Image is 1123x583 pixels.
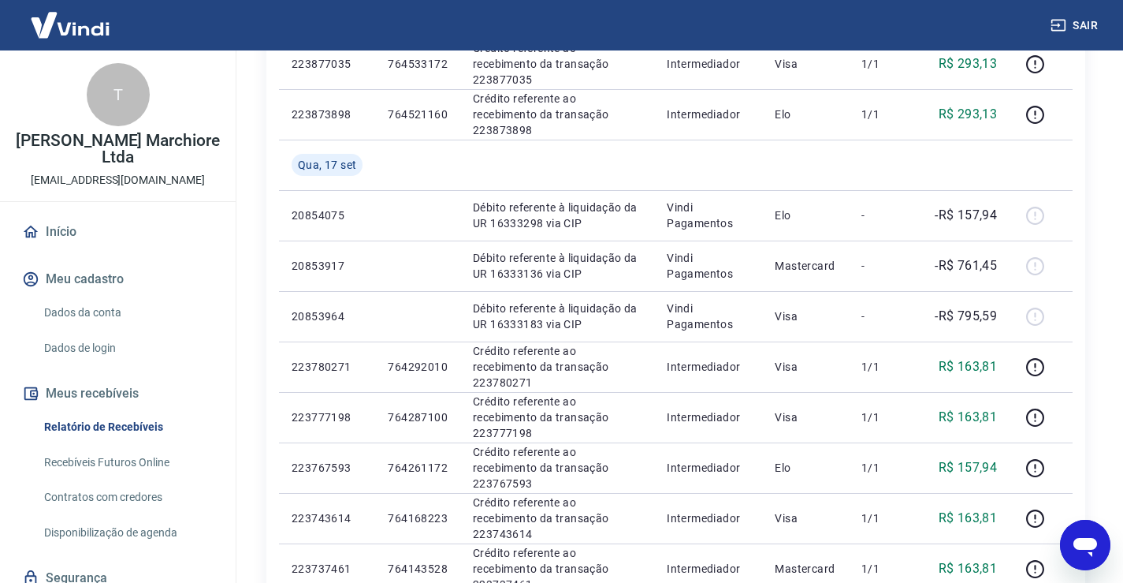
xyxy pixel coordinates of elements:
[19,262,217,297] button: Meu cadastro
[861,56,908,72] p: 1/1
[775,510,836,526] p: Visa
[292,107,363,122] p: 223873898
[775,207,836,223] p: Elo
[667,460,749,476] p: Intermediador
[292,409,363,425] p: 223777198
[775,359,836,375] p: Visa
[292,308,363,324] p: 20853964
[861,207,908,223] p: -
[667,200,749,231] p: Vindi Pagamentos
[939,105,998,124] p: R$ 293,13
[473,40,641,88] p: Crédito referente ao recebimento da transação 223877035
[861,258,908,274] p: -
[292,510,363,526] p: 223743614
[775,258,836,274] p: Mastercard
[939,458,998,477] p: R$ 157,94
[935,307,997,326] p: -R$ 795,59
[473,250,641,282] p: Débito referente à liquidação da UR 16333136 via CIP
[298,157,356,173] span: Qua, 17 set
[667,56,749,72] p: Intermediador
[935,206,997,225] p: -R$ 157,94
[1047,11,1104,40] button: Sair
[19,1,121,49] img: Vindi
[775,107,836,122] p: Elo
[38,297,217,329] a: Dados da conta
[19,376,217,411] button: Meus recebíveis
[38,411,217,443] a: Relatório de Recebíveis
[388,561,448,577] p: 764143528
[861,359,908,375] p: 1/1
[667,107,749,122] p: Intermediador
[31,172,205,189] p: [EMAIL_ADDRESS][DOMAIN_NAME]
[939,54,998,73] p: R$ 293,13
[388,107,448,122] p: 764521160
[667,510,749,526] p: Intermediador
[388,460,448,476] p: 764261172
[667,301,749,332] p: Vindi Pagamentos
[473,495,641,542] p: Crédito referente ao recebimento da transação 223743614
[935,256,997,275] p: -R$ 761,45
[473,91,641,138] p: Crédito referente ao recebimento da transação 223873898
[939,559,998,578] p: R$ 163,81
[939,408,998,427] p: R$ 163,81
[667,250,749,282] p: Vindi Pagamentos
[19,215,217,249] a: Início
[775,460,836,476] p: Elo
[87,63,150,126] div: T
[38,481,217,514] a: Contratos com credores
[861,409,908,425] p: 1/1
[861,460,908,476] p: 1/1
[473,343,641,391] p: Crédito referente ao recebimento da transação 223780271
[292,561,363,577] p: 223737461
[667,561,749,577] p: Intermediador
[775,56,836,72] p: Visa
[473,444,641,491] p: Crédito referente ao recebimento da transação 223767593
[473,394,641,441] p: Crédito referente ao recebimento da transação 223777198
[388,56,448,72] p: 764533172
[292,56,363,72] p: 223877035
[775,409,836,425] p: Visa
[388,409,448,425] p: 764287100
[388,359,448,375] p: 764292010
[775,308,836,324] p: Visa
[861,510,908,526] p: 1/1
[939,357,998,376] p: R$ 163,81
[861,107,908,122] p: 1/1
[861,308,908,324] p: -
[473,301,641,332] p: Débito referente à liquidação da UR 16333183 via CIP
[13,133,223,166] p: [PERSON_NAME] Marchiore Ltda
[292,359,363,375] p: 223780271
[292,207,363,223] p: 20854075
[861,561,908,577] p: 1/1
[775,561,836,577] p: Mastercard
[388,510,448,526] p: 764168223
[939,509,998,528] p: R$ 163,81
[1060,520,1110,570] iframe: Botão para abrir a janela de mensagens
[292,460,363,476] p: 223767593
[38,517,217,549] a: Disponibilização de agenda
[473,200,641,231] p: Débito referente à liquidação da UR 16333298 via CIP
[667,409,749,425] p: Intermediador
[38,447,217,479] a: Recebíveis Futuros Online
[292,258,363,274] p: 20853917
[38,332,217,364] a: Dados de login
[667,359,749,375] p: Intermediador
